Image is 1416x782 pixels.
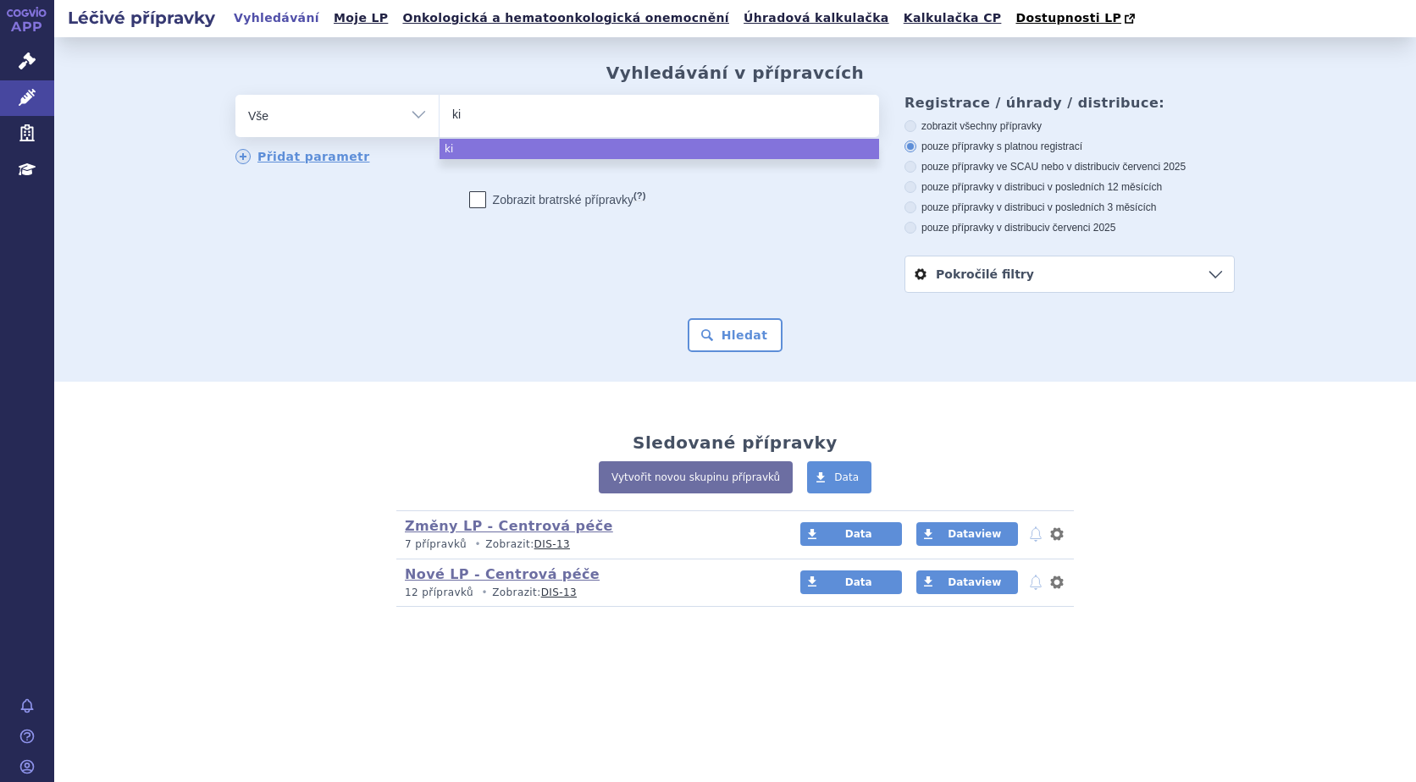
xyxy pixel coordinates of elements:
[800,522,902,546] a: Data
[606,63,865,83] h2: Vyhledávání v přípravcích
[904,119,1235,133] label: zobrazit všechny přípravky
[229,7,324,30] a: Vyhledávání
[405,586,473,598] span: 12 přípravků
[329,7,393,30] a: Moje LP
[405,538,467,550] span: 7 přípravků
[235,149,370,164] a: Přidat parametr
[904,201,1235,214] label: pouze přípravky v distribuci v posledních 3 měsících
[1027,572,1044,592] button: notifikace
[904,95,1235,111] h3: Registrace / úhrady / distribuce:
[1010,7,1143,30] a: Dostupnosti LP
[541,586,577,598] a: DIS-13
[1015,11,1121,25] span: Dostupnosti LP
[54,6,229,30] h2: Léčivé přípravky
[633,432,838,453] h2: Sledované přípravky
[405,537,768,552] p: Zobrazit:
[688,318,783,352] button: Hledat
[1048,524,1065,544] button: nastavení
[807,461,871,493] a: Data
[845,528,872,540] span: Data
[904,160,1235,173] label: pouze přípravky ve SCAU nebo v distribuci
[405,566,600,582] a: Nové LP - Centrová péče
[477,586,492,600] i: •
[469,191,646,208] label: Zobrazit bratrské přípravky
[845,576,872,588] span: Data
[1044,222,1115,234] span: v červenci 2025
[948,528,1001,540] span: Dataview
[905,256,1234,292] a: Pokročilé filtry
[1115,161,1186,173] span: v červenci 2025
[534,538,570,550] a: DIS-13
[470,537,485,552] i: •
[904,140,1235,153] label: pouze přípravky s platnou registrací
[397,7,734,30] a: Onkologická a hematoonkologická onemocnění
[916,570,1018,594] a: Dataview
[904,180,1235,194] label: pouze přípravky v distribuci v posledních 12 měsících
[405,518,613,534] a: Změny LP - Centrová péče
[1048,572,1065,592] button: nastavení
[633,190,645,201] abbr: (?)
[440,139,879,159] li: ki
[899,7,1007,30] a: Kalkulačka CP
[405,586,768,600] p: Zobrazit:
[834,471,859,483] span: Data
[904,221,1235,234] label: pouze přípravky v distribuci
[599,461,793,493] a: Vytvořit novou skupinu přípravků
[916,522,1018,546] a: Dataview
[948,576,1001,588] span: Dataview
[738,7,894,30] a: Úhradová kalkulačka
[800,570,902,594] a: Data
[1027,524,1044,544] button: notifikace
